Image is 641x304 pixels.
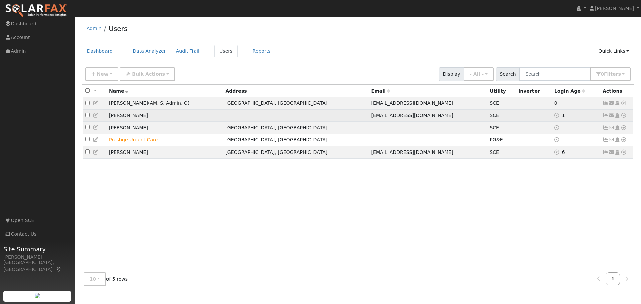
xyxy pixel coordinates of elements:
[93,149,99,155] a: Edit User
[554,149,562,155] a: No login access
[496,67,520,81] span: Search
[5,4,68,18] img: SolarFax
[371,113,453,118] span: [EMAIL_ADDRESS][DOMAIN_NAME]
[223,97,369,110] td: [GEOGRAPHIC_DATA], [GEOGRAPHIC_DATA]
[84,272,106,286] button: 10
[490,137,503,142] span: PG&E
[490,149,499,155] span: SCE
[614,100,620,106] a: Login As
[490,88,514,95] div: Utility
[106,109,223,122] td: [PERSON_NAME]
[554,113,562,118] a: No login access
[87,26,102,31] a: Admin
[614,113,620,118] a: Login As
[109,25,127,33] a: Users
[93,100,99,106] a: Edit User
[603,113,609,118] a: Show Graph
[609,149,615,156] a: lllrealtyaz@msn.com
[554,100,557,106] span: 08/26/2025 12:32:13 PM
[150,100,157,106] span: Account Manager
[97,71,108,77] span: New
[371,100,453,106] span: [EMAIL_ADDRESS][DOMAIN_NAME]
[614,125,620,130] a: Login As
[223,134,369,146] td: [GEOGRAPHIC_DATA], [GEOGRAPHIC_DATA]
[603,137,609,142] a: Show Graph
[621,112,627,119] a: Other actions
[621,149,627,156] a: Other actions
[519,67,590,81] input: Search
[609,125,615,130] i: No email address
[35,293,40,298] img: retrieve
[106,146,223,159] td: [PERSON_NAME]
[621,124,627,131] a: Other actions
[490,100,499,106] span: SCE
[106,97,223,110] td: [PERSON_NAME]
[371,149,453,155] span: [EMAIL_ADDRESS][DOMAIN_NAME]
[606,272,620,285] a: 1
[84,272,128,286] span: of 5 rows
[439,67,464,81] span: Display
[82,45,118,57] a: Dashboard
[609,112,615,119] a: grantdonaldson@gmail.com
[614,149,620,155] a: Login As
[93,137,99,142] a: Edit User
[490,113,499,118] span: SCE
[109,88,129,94] span: Name
[106,122,223,134] td: [PERSON_NAME]
[621,100,627,107] a: Other actions
[181,100,188,106] span: Owner
[609,137,615,142] i: No email address
[128,45,171,57] a: Data Analyzer
[554,137,560,142] a: No login access
[163,100,181,106] span: Admin
[604,71,621,77] span: Filter
[562,113,565,118] span: 08/25/2025 6:55:33 PM
[554,125,560,130] a: No login access
[223,146,369,159] td: [GEOGRAPHIC_DATA], [GEOGRAPHIC_DATA]
[618,71,621,77] span: s
[56,267,62,272] a: Map
[490,125,499,130] span: SCE
[590,67,631,81] button: 0Filters
[3,254,71,261] div: [PERSON_NAME]
[225,88,366,95] div: Address
[132,71,165,77] span: Bulk Actions
[621,136,627,143] a: Other actions
[93,125,99,130] a: Edit User
[371,88,390,94] span: Email
[603,125,609,130] a: Show Graph
[603,149,609,155] a: Show Graph
[248,45,276,57] a: Reports
[93,113,99,118] a: Edit User
[120,67,175,81] button: Bulk Actions
[609,100,615,107] a: tomthesolarguy@gmail.com
[614,137,620,142] a: Login As
[562,149,565,155] span: 08/20/2025 5:44:06 PM
[223,122,369,134] td: [GEOGRAPHIC_DATA], [GEOGRAPHIC_DATA]
[157,100,163,106] span: Salesperson
[148,100,190,106] span: ( )
[554,88,585,94] span: Days since last login
[90,276,96,282] span: 10
[603,88,631,95] div: Actions
[3,245,71,254] span: Site Summary
[85,67,119,81] button: New
[518,88,550,95] div: Inverter
[3,259,71,273] div: [GEOGRAPHIC_DATA], [GEOGRAPHIC_DATA]
[603,100,609,106] a: Show Graph
[106,134,223,146] td: Lead
[214,45,238,57] a: Users
[171,45,204,57] a: Audit Trail
[464,67,494,81] button: - All -
[595,6,634,11] span: [PERSON_NAME]
[593,45,634,57] a: Quick Links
